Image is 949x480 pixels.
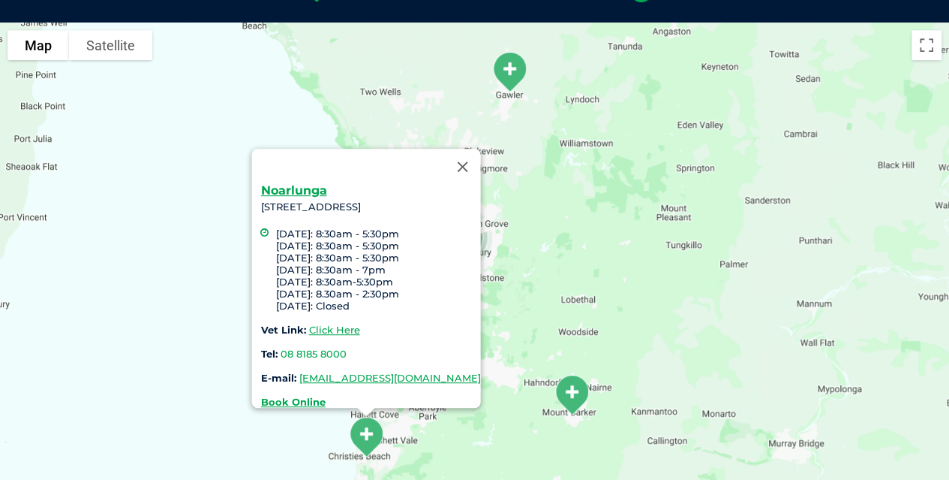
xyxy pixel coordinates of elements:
[69,30,152,60] button: Show satellite imagery
[260,324,305,336] strong: Vet Link:
[260,183,326,198] a: Noarlunga
[911,30,941,60] button: Toggle fullscreen view
[341,410,391,463] div: Noarlunga
[547,368,596,421] div: Wellington Road
[280,348,346,360] a: 08 8185 8000
[260,372,296,384] strong: E-mail:
[275,228,480,312] li: [DATE]: 8:30am - 5:30pm [DATE]: 8:30am - 5:30pm [DATE]: 8:30am - 5:30pm [DATE]: 8:30am - 7pm [DAT...
[429,202,498,271] div: 3
[260,348,277,360] strong: Tel:
[299,372,480,384] a: [EMAIL_ADDRESS][DOMAIN_NAME]
[260,185,480,408] div: [STREET_ADDRESS]
[444,149,480,185] button: Close
[260,396,325,408] a: Book Online
[8,30,69,60] button: Show street map
[308,324,359,336] a: Click Here
[485,45,534,98] div: Gawler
